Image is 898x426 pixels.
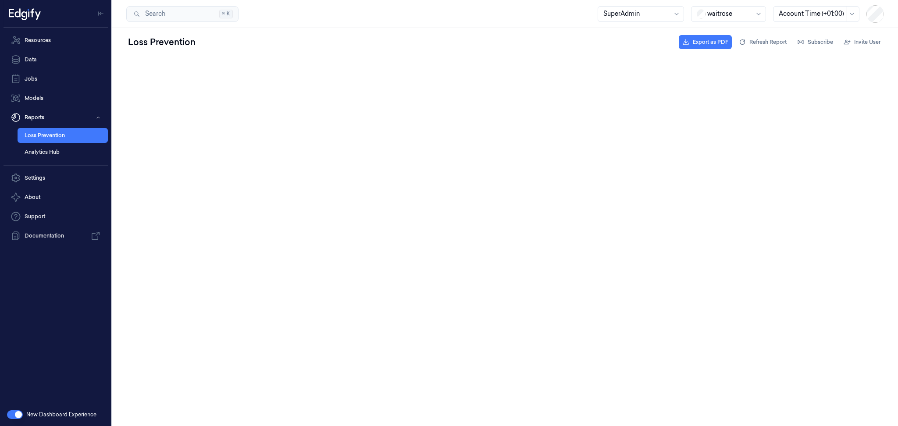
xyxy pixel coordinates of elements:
[4,109,108,126] button: Reports
[4,169,108,187] a: Settings
[142,9,165,18] span: Search
[4,208,108,225] a: Support
[4,70,108,88] a: Jobs
[693,38,728,46] span: Export as PDF
[679,35,732,49] button: Export as PDF
[4,32,108,49] a: Resources
[808,38,833,46] span: Subscribe
[840,35,884,49] button: Invite User
[4,89,108,107] a: Models
[18,128,108,143] a: Loss Prevention
[4,51,108,68] a: Data
[126,34,197,50] div: Loss Prevention
[794,35,837,49] button: Subscribe
[126,6,239,22] button: Search⌘K
[749,38,787,46] span: Refresh Report
[735,35,790,49] button: Refresh Report
[18,145,108,160] a: Analytics Hub
[94,7,108,21] button: Toggle Navigation
[4,227,108,245] a: Documentation
[854,38,880,46] span: Invite User
[4,188,108,206] button: About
